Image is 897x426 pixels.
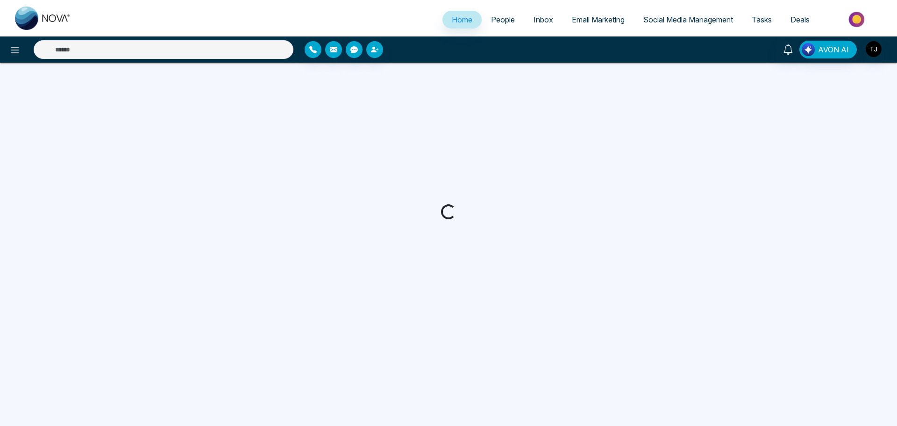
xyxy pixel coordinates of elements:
span: Email Marketing [572,15,625,24]
span: Deals [790,15,810,24]
span: Tasks [752,15,772,24]
a: People [482,11,524,29]
a: Home [442,11,482,29]
img: User Avatar [866,41,882,57]
span: Social Media Management [643,15,733,24]
a: Inbox [524,11,562,29]
a: Social Media Management [634,11,742,29]
a: Tasks [742,11,781,29]
img: Nova CRM Logo [15,7,71,30]
a: Email Marketing [562,11,634,29]
img: Lead Flow [802,43,815,56]
span: Inbox [534,15,553,24]
span: People [491,15,515,24]
span: Home [452,15,472,24]
button: AVON AI [799,41,857,58]
span: AVON AI [818,44,849,55]
img: Market-place.gif [824,9,891,30]
a: Deals [781,11,819,29]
